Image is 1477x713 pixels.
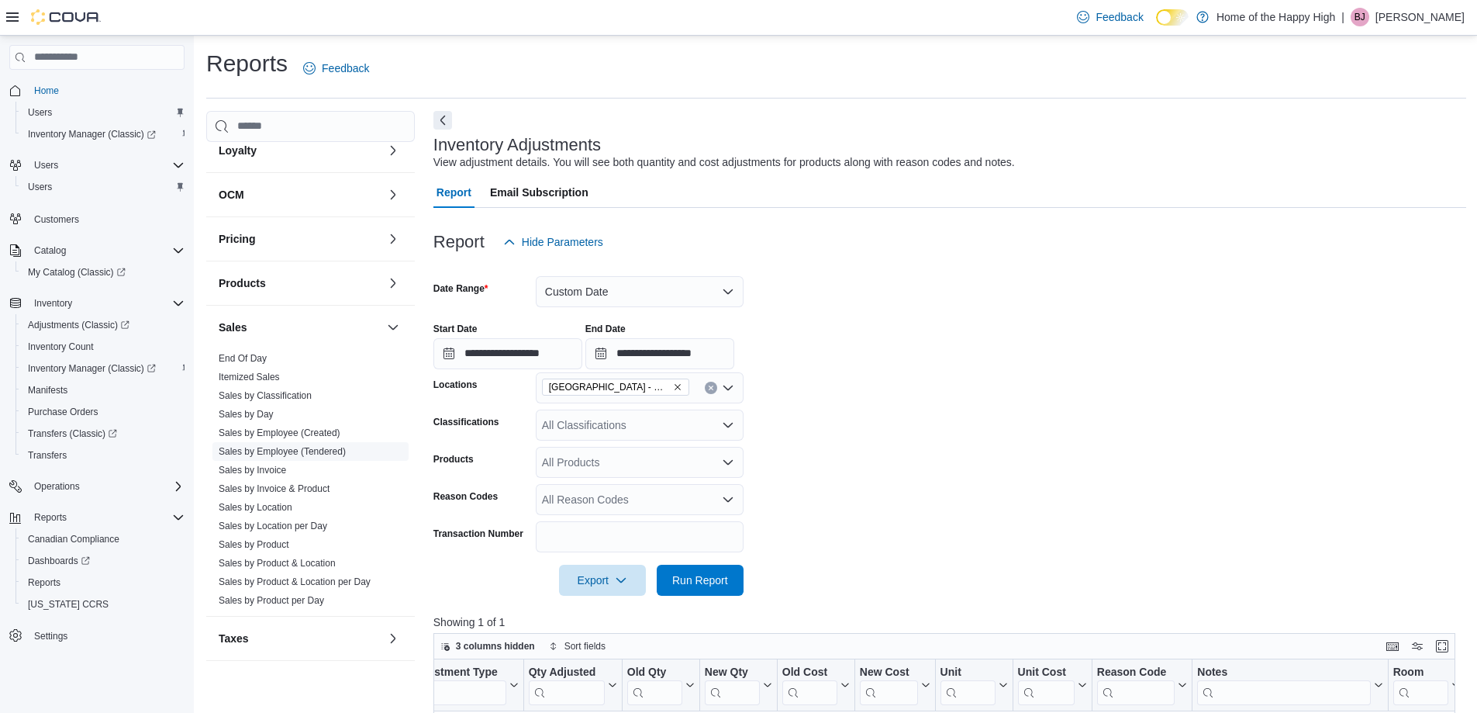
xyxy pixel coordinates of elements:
h3: Pricing [219,231,255,247]
a: Inventory Manager (Classic) [22,359,162,378]
p: Showing 1 of 1 [433,614,1466,630]
div: Unit [940,666,995,680]
div: View adjustment details. You will see both quantity and cost adjustments for products along with ... [433,154,1015,171]
span: Manifests [22,381,185,400]
span: Inventory Manager (Classic) [22,125,185,144]
div: New Qty [705,666,760,705]
span: Inventory Manager (Classic) [28,362,156,375]
a: Sales by Classification [219,390,312,401]
div: Reason Code [1097,666,1175,705]
a: Inventory Manager (Classic) [16,123,191,145]
button: New Qty [705,666,772,705]
button: Loyalty [219,143,381,158]
button: OCM [384,185,402,204]
button: Reason Code [1097,666,1187,705]
h3: OCM [219,187,244,202]
span: Transfers [22,446,185,465]
button: Remove Slave Lake - Cornerstone - Fire & Flower from selection in this group [673,382,682,392]
button: Taxes [384,629,402,648]
button: Transfers [16,445,191,466]
span: Sales by Invoice [219,464,286,476]
a: Transfers (Classic) [22,424,123,443]
button: Enter fullscreen [1433,637,1451,656]
a: Adjustments (Classic) [16,314,191,336]
span: Sales by Product per Day [219,594,324,607]
span: Settings [34,630,67,642]
span: Sales by Product & Location [219,557,336,569]
a: Users [22,103,58,122]
div: Notes [1197,666,1370,680]
p: Home of the Happy High [1216,8,1335,26]
a: Sales by Day [219,409,274,420]
span: Reports [28,576,60,589]
span: Reports [34,511,67,524]
button: Open list of options [722,382,734,394]
button: Users [16,176,191,198]
span: Dashboards [22,552,185,570]
span: [GEOGRAPHIC_DATA] - Cornerstone - Fire & Flower [549,379,670,395]
a: Sales by Product & Location [219,558,336,569]
a: Adjustments (Classic) [22,316,136,334]
div: Adjustment Type [410,666,506,705]
span: Transfers (Classic) [22,424,185,443]
div: Room [1392,666,1448,705]
span: Sales by Product & Location per Day [219,576,371,588]
a: Sales by Product & Location per Day [219,576,371,587]
span: Users [28,181,52,193]
a: Canadian Compliance [22,530,126,549]
a: Transfers [22,446,73,465]
button: Inventory [28,294,78,313]
button: Inventory Count [16,336,191,358]
span: Inventory [34,297,72,310]
span: Users [34,159,58,171]
span: Slave Lake - Cornerstone - Fire & Flower [542,379,689,396]
span: Canadian Compliance [22,530,185,549]
button: Home [3,79,191,102]
a: Sales by Location [219,502,292,513]
span: Purchase Orders [22,403,185,421]
div: Adjustment Type [410,666,506,680]
span: Feedback [1096,9,1143,25]
span: 3 columns hidden [456,640,535,652]
a: Users [22,178,58,196]
div: Old Qty [627,666,682,680]
a: Customers [28,210,85,229]
span: Home [34,85,59,97]
a: Transfers (Classic) [16,423,191,445]
label: End Date [585,323,626,335]
span: Catalog [28,241,185,260]
span: Home [28,81,185,100]
button: [US_STATE] CCRS [16,594,191,615]
button: New Cost [860,666,930,705]
div: Sales [206,349,415,616]
span: Sales by Employee (Created) [219,427,340,439]
span: Canadian Compliance [28,533,119,545]
button: Settings [3,625,191,647]
span: Sales by Employee (Tendered) [219,445,346,458]
span: Sales by Day [219,408,274,421]
h3: Report [433,233,485,251]
span: Sales by Location per Day [219,520,327,532]
button: Users [3,154,191,176]
a: Sales by Product [219,539,289,550]
div: Old Cost [782,666,837,680]
span: Manifests [28,384,67,396]
span: Email Subscription [490,177,588,208]
h3: Inventory Adjustments [433,136,601,154]
a: My Catalog (Classic) [16,261,191,283]
div: Notes [1197,666,1370,705]
img: Cova [31,9,101,25]
label: Reason Codes [433,490,498,503]
span: Users [28,106,52,119]
nav: Complex example [9,73,185,687]
a: Sales by Invoice & Product [219,483,330,494]
span: Sales by Classification [219,389,312,402]
span: Inventory Manager (Classic) [22,359,185,378]
button: Products [384,274,402,292]
label: Date Range [433,282,488,295]
span: Reports [28,508,185,527]
a: Purchase Orders [22,403,105,421]
span: Operations [34,480,80,493]
button: Taxes [219,631,381,646]
span: Users [22,103,185,122]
